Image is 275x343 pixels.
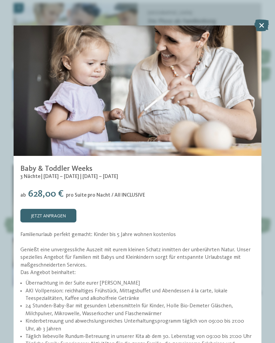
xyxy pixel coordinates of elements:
[25,318,255,333] li: Kinderbetreuung und abwechslungsreiches Unterhaltungsprogramm täglich von 09:00 bis 21:00 Uhr, ab...
[25,279,255,287] li: Übernachtung in der Suite eurer [PERSON_NAME]
[28,189,63,199] span: 628,00 €
[25,302,255,318] li: 24 Stunden-Baby-Bar mit gesunden Lebensmitteln für Kinder, Holle Bio-Demeter Gläschen, Milchpulve...
[20,193,26,198] span: ab
[25,287,255,303] li: AKI Vollpension: reichhaltiges Frühstück, Mittagsbuffet und Abendessen á la carte, lokale Teespez...
[20,174,40,179] span: 3 Nächte
[20,165,92,173] span: Baby & Toddler Weeks
[20,231,255,238] p: Familienurlaub perfekt gemacht: Kinder bis 5 Jahre wohnen kostenlos
[41,174,118,179] span: | [DATE] – [DATE] | [DATE] – [DATE]
[20,246,255,277] p: Genießt eine unvergessliche Auszeit mit eurem kleinen Schatz inmitten der unberührten Natur. Unse...
[25,333,255,340] li: Täglich liebevolle Rundum-Betreuung in unserer Kita ab dem 30. Lebenstag von 09:00 bis 21:00 Uhr
[20,209,76,222] a: jetzt anfragen
[66,193,145,198] span: pro Suite pro Nacht / All INCLUSIVE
